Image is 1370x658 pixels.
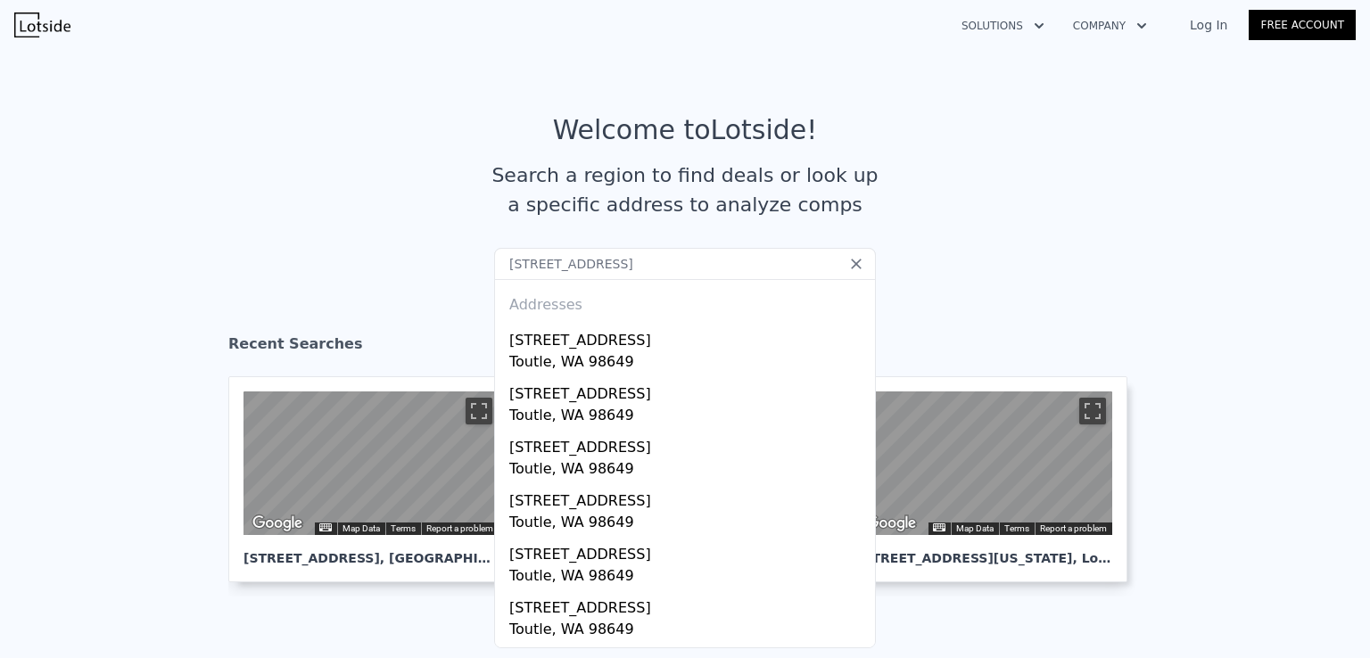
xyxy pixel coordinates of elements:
div: [STREET_ADDRESS] [509,376,868,405]
button: Map Data [342,522,380,535]
div: Addresses [502,280,868,323]
div: Welcome to Lotside ! [553,114,818,146]
div: Street View [243,391,499,535]
a: Report a problem [426,523,493,533]
div: [STREET_ADDRESS] [509,483,868,512]
div: Search a region to find deals or look up a specific address to analyze comps [485,160,885,219]
button: Toggle fullscreen view [1079,398,1106,424]
div: Toutle, WA 98649 [509,619,868,644]
div: [STREET_ADDRESS] [509,590,868,619]
a: Free Account [1249,10,1356,40]
button: Solutions [947,10,1059,42]
a: Map [STREET_ADDRESS][US_STATE], Longview [842,376,1142,582]
a: Terms [391,523,416,533]
div: Toutle, WA 98649 [509,351,868,376]
div: Toutle, WA 98649 [509,458,868,483]
a: Log In [1168,16,1249,34]
div: Map [243,391,499,535]
div: [STREET_ADDRESS] [509,430,868,458]
div: Map [857,391,1112,535]
img: Google [248,512,307,535]
a: Terms [1004,523,1029,533]
div: [STREET_ADDRESS] [509,323,868,351]
button: Toggle fullscreen view [466,398,492,424]
a: Open this area in Google Maps (opens a new window) [862,512,920,535]
a: Report a problem [1040,523,1107,533]
img: Google [862,512,920,535]
div: Recent Searches [228,319,1142,376]
input: Search an address or region... [494,248,876,280]
div: [STREET_ADDRESS][US_STATE] , Longview [857,535,1112,567]
a: Open this area in Google Maps (opens a new window) [248,512,307,535]
button: Company [1059,10,1161,42]
img: Lotside [14,12,70,37]
a: Map [STREET_ADDRESS], [GEOGRAPHIC_DATA] [228,376,528,582]
div: Toutle, WA 98649 [509,405,868,430]
div: Toutle, WA 98649 [509,512,868,537]
div: Toutle, WA 98649 [509,565,868,590]
button: Keyboard shortcuts [319,523,332,531]
div: Street View [857,391,1112,535]
div: [STREET_ADDRESS] , [GEOGRAPHIC_DATA] [243,535,499,567]
button: Keyboard shortcuts [933,523,945,531]
button: Map Data [956,522,994,535]
div: [STREET_ADDRESS] [509,537,868,565]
